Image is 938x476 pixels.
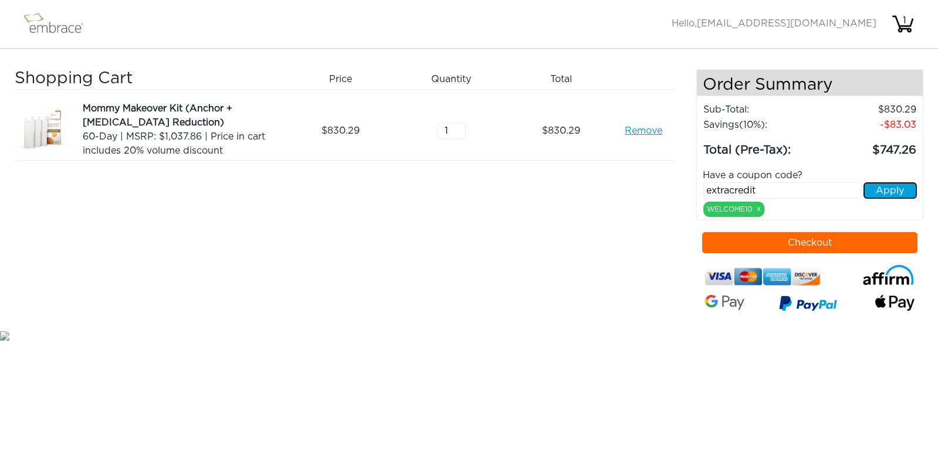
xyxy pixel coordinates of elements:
[862,265,915,285] img: affirm-logo.svg
[779,293,837,317] img: paypal-v3.png
[703,202,764,217] div: WELCOME10
[863,182,917,199] button: Apply
[21,9,97,39] img: logo.png
[891,12,915,36] img: cart
[821,132,917,159] td: 747.26
[703,117,821,132] td: Savings :
[893,13,916,28] div: 1
[891,19,915,28] a: 1
[702,232,917,253] button: Checkout
[83,130,282,158] div: 60-Day | MSRP: $1,037.86 | Price in cart includes 20% volume discount
[697,19,876,28] span: [EMAIL_ADDRESS][DOMAIN_NAME]
[83,101,282,130] div: Mommy Makeover Kit (Anchor + [MEDICAL_DATA] Reduction)
[672,19,876,28] span: Hello,
[705,265,820,288] img: credit-cards.png
[821,117,917,132] td: 83.03
[697,70,923,96] h4: Order Summary
[15,69,281,89] h3: Shopping Cart
[694,168,926,182] div: Have a coupon code?
[739,120,765,130] span: (10%)
[321,124,360,138] span: 830.29
[705,295,744,310] img: Google-Pay-Logo.svg
[542,124,580,138] span: 830.29
[431,72,471,86] span: Quantity
[757,203,761,214] a: x
[703,132,821,159] td: Total (Pre-Tax):
[290,69,400,89] div: Price
[703,102,821,117] td: Sub-Total:
[510,69,621,89] div: Total
[821,102,917,117] td: 830.29
[625,124,662,138] a: Remove
[875,295,915,311] img: fullApplePay.png
[15,101,73,160] img: 7ce86e4a-8ce9-11e7-b542-02e45ca4b85b.jpeg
